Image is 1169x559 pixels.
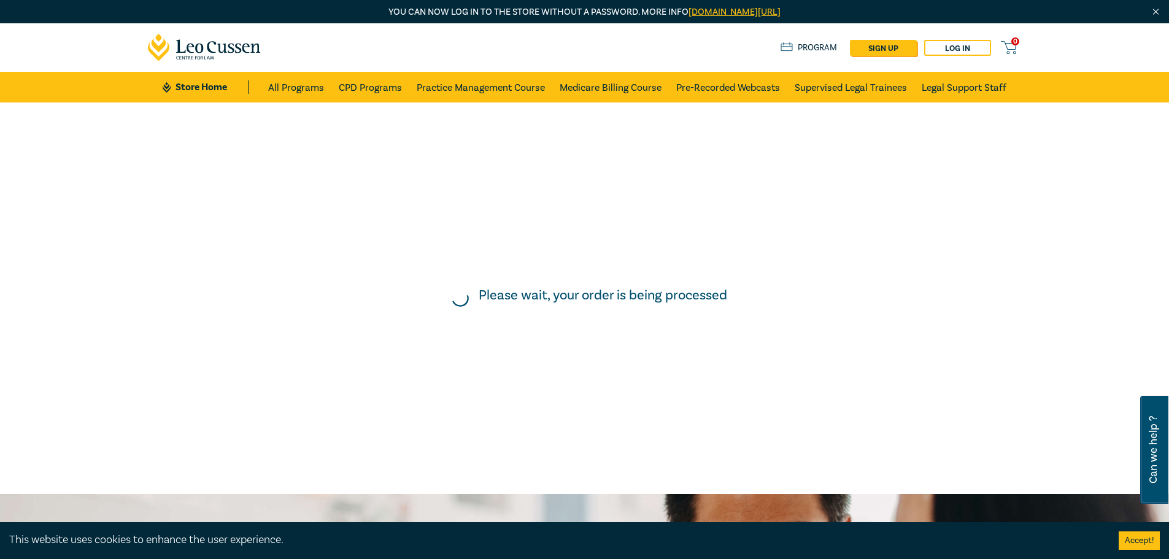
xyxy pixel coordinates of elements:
[850,40,917,56] a: sign up
[560,72,662,102] a: Medicare Billing Course
[148,6,1022,19] p: You can now log in to the store without a password. More info
[781,41,838,55] a: Program
[924,40,991,56] a: Log in
[479,287,727,303] h5: Please wait, your order is being processed
[676,72,780,102] a: Pre-Recorded Webcasts
[417,72,545,102] a: Practice Management Course
[689,6,781,18] a: [DOMAIN_NAME][URL]
[1148,403,1159,496] span: Can we help ?
[163,80,248,94] a: Store Home
[1151,7,1161,17] img: Close
[9,532,1100,548] div: This website uses cookies to enhance the user experience.
[1011,37,1019,45] span: 0
[1119,531,1160,550] button: Accept cookies
[795,72,907,102] a: Supervised Legal Trainees
[922,72,1006,102] a: Legal Support Staff
[268,72,324,102] a: All Programs
[339,72,402,102] a: CPD Programs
